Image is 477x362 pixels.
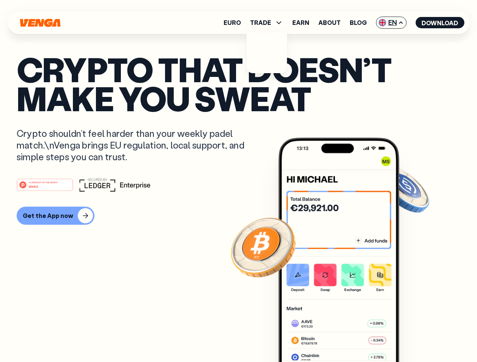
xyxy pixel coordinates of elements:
button: Get the App now [17,207,94,225]
a: Earn [292,20,309,26]
a: #1 PRODUCT OF THE MONTHWeb3 [17,183,73,193]
svg: Home [19,18,61,27]
a: Get the App now [17,207,460,225]
img: USDC coin [377,162,431,216]
button: Download [415,17,464,28]
p: Crypto shouldn’t feel harder than your weekly padel match.\nVenga brings EU regulation, local sup... [17,127,255,163]
a: Blog [350,20,367,26]
span: EN [376,17,406,29]
span: TRADE [250,20,271,26]
img: Bitcoin [229,213,297,281]
div: Get the App now [23,212,73,219]
a: About [318,20,341,26]
tspan: Web3 [29,184,38,188]
tspan: #1 PRODUCT OF THE MONTH [29,181,57,183]
img: flag-uk [378,19,386,26]
p: Crypto that doesn’t make you sweat [17,55,460,112]
a: Euro [224,20,241,26]
span: TRADE [250,18,283,27]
